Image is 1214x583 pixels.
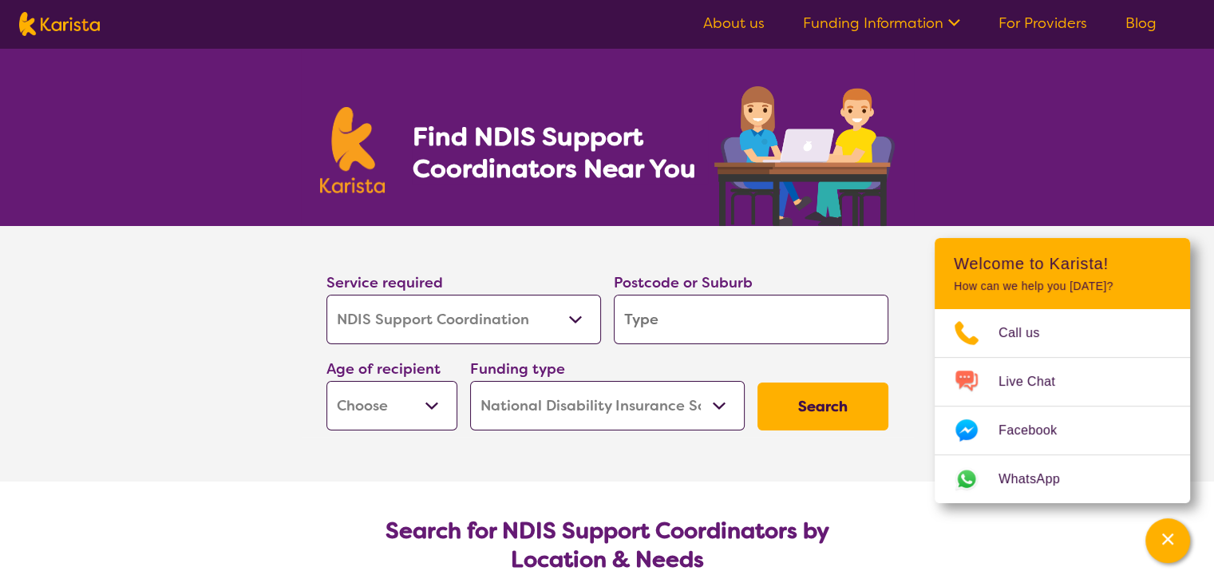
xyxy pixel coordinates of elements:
[326,359,441,379] label: Age of recipient
[714,86,895,226] img: support-coordination
[703,14,765,33] a: About us
[935,309,1190,503] ul: Choose channel
[470,359,565,379] label: Funding type
[1145,518,1190,563] button: Channel Menu
[954,254,1171,273] h2: Welcome to Karista!
[803,14,960,33] a: Funding Information
[326,273,443,292] label: Service required
[998,321,1059,345] span: Call us
[935,238,1190,503] div: Channel Menu
[614,295,888,344] input: Type
[339,517,876,574] h2: Search for NDIS Support Coordinators by Location & Needs
[998,370,1074,394] span: Live Chat
[1125,14,1157,33] a: Blog
[614,273,753,292] label: Postcode or Suburb
[998,418,1076,442] span: Facebook
[320,107,386,193] img: Karista logo
[998,467,1079,491] span: WhatsApp
[954,280,1171,293] p: How can we help you [DATE]?
[19,12,100,36] img: Karista logo
[757,383,888,430] button: Search
[412,121,707,184] h1: Find NDIS Support Coordinators Near You
[935,455,1190,503] a: Web link opens in a new tab.
[998,14,1087,33] a: For Providers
